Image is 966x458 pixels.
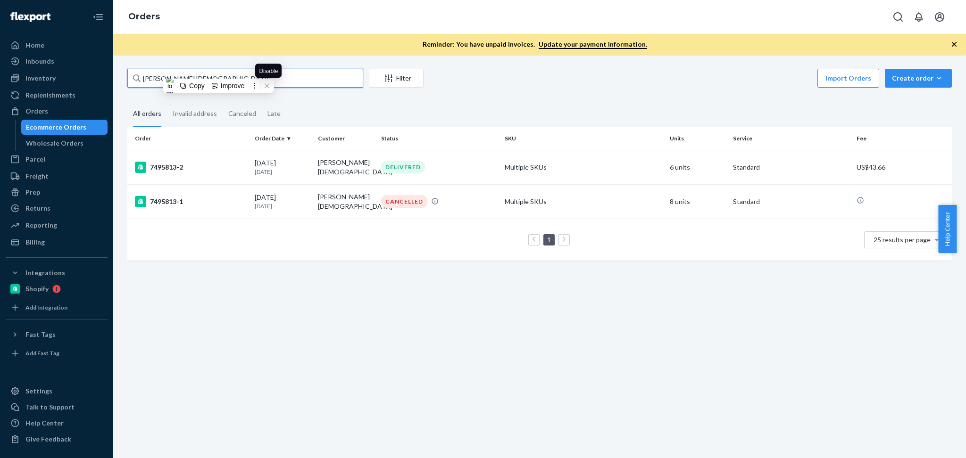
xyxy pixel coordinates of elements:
div: Replenishments [25,90,75,100]
td: Multiple SKUs [501,184,666,219]
p: [DATE] [255,202,310,210]
button: Help Center [938,205,957,253]
th: SKU [501,127,666,150]
button: Close Navigation [89,8,108,26]
div: DELIVERED [381,161,425,173]
div: Late [267,101,281,126]
td: 6 units [666,150,729,184]
a: Billing [6,235,108,250]
button: Open notifications [909,8,928,26]
a: Orders [128,11,160,22]
button: Create order [885,69,952,88]
div: Orders [25,106,48,116]
div: All orders [133,101,161,127]
div: Filter [369,74,423,83]
th: Fee [853,127,952,150]
div: Inventory [25,74,56,83]
a: Home [6,38,108,53]
div: Talk to Support [25,402,75,412]
div: CANCELLED [381,195,427,208]
a: Add Integration [6,300,108,315]
div: Prep [25,188,40,197]
div: Create order [892,74,945,83]
a: Update your payment information. [539,40,647,49]
div: Parcel [25,155,45,164]
td: Multiple SKUs [501,150,666,184]
div: Inbounds [25,57,54,66]
button: Integrations [6,265,108,280]
div: Wholesale Orders [26,139,83,148]
th: Order [127,127,251,150]
ol: breadcrumbs [121,3,167,31]
button: Filter [369,69,424,88]
div: Reporting [25,221,57,230]
div: Freight [25,172,49,181]
a: Parcel [6,152,108,167]
span: 25 results per page [874,236,931,244]
td: [PERSON_NAME] [DEMOGRAPHIC_DATA] [314,150,377,184]
div: Customer [318,134,374,142]
p: Standard [733,163,849,172]
div: Integrations [25,268,65,278]
div: [DATE] [255,158,310,176]
a: Reporting [6,218,108,233]
div: Invalid address [173,101,217,126]
p: Standard [733,197,849,206]
a: Shopify [6,281,108,296]
div: Home [25,41,44,50]
td: [PERSON_NAME] [DEMOGRAPHIC_DATA] [314,184,377,219]
td: US$43.66 [853,150,952,184]
th: Order Date [251,127,314,150]
div: Add Fast Tag [25,349,59,357]
p: Reminder: You have unpaid invoices. [423,40,647,49]
button: Import Orders [817,69,879,88]
div: Shopify [25,284,49,294]
div: Billing [25,237,45,247]
a: Replenishments [6,88,108,103]
button: Open Search Box [889,8,908,26]
a: Wholesale Orders [21,136,108,151]
a: Talk to Support [6,400,108,415]
th: Units [666,127,729,150]
div: Help Center [25,418,64,428]
th: Status [377,127,501,150]
a: Returns [6,201,108,216]
a: Orders [6,104,108,119]
a: Add Fast Tag [6,346,108,361]
button: Open account menu [930,8,949,26]
a: Prep [6,185,108,200]
div: Settings [25,386,52,396]
div: 7495813-2 [135,162,247,173]
div: Returns [25,204,50,213]
button: Fast Tags [6,327,108,342]
a: Ecommerce Orders [21,120,108,135]
div: Add Integration [25,303,67,311]
div: Give Feedback [25,434,71,444]
div: 7495813-1 [135,196,247,207]
input: Search orders [127,69,363,88]
th: Service [729,127,853,150]
a: Help Center [6,416,108,431]
a: Page 1 is your current page [545,236,553,244]
a: Freight [6,169,108,184]
button: Give Feedback [6,432,108,447]
a: Settings [6,384,108,399]
div: Ecommerce Orders [26,123,86,132]
p: [DATE] [255,168,310,176]
div: Canceled [228,101,256,126]
a: Inventory [6,71,108,86]
a: Inbounds [6,54,108,69]
img: Flexport logo [10,12,50,22]
div: Fast Tags [25,330,56,339]
div: [DATE] [255,193,310,210]
td: 8 units [666,184,729,219]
